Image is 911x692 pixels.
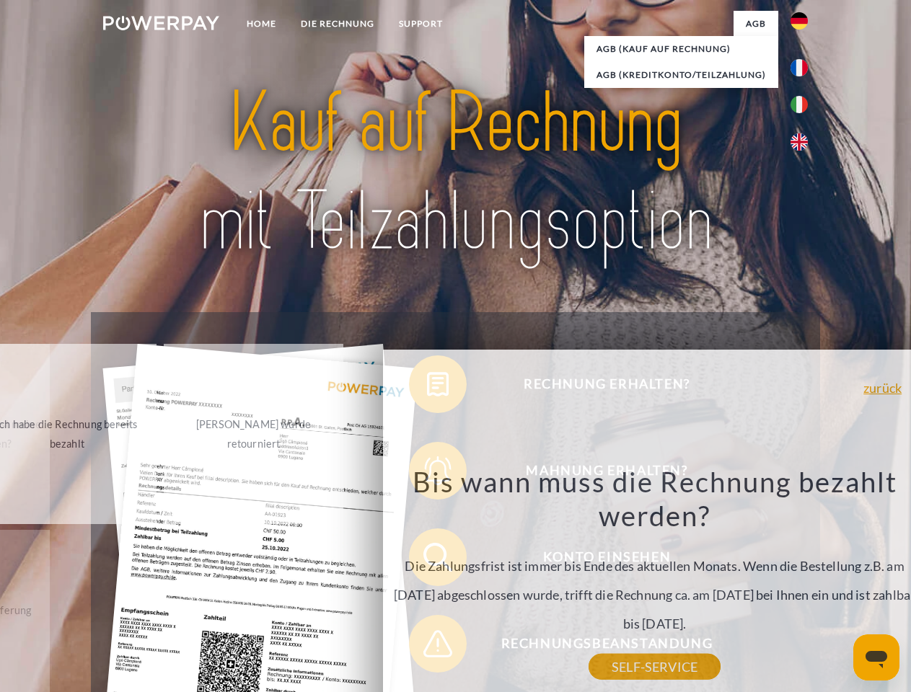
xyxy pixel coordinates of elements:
[791,12,808,30] img: de
[791,96,808,113] img: it
[589,654,721,680] a: SELF-SERVICE
[791,59,808,76] img: fr
[584,62,778,88] a: AGB (Kreditkonto/Teilzahlung)
[584,36,778,62] a: AGB (Kauf auf Rechnung)
[289,11,387,37] a: DIE RECHNUNG
[791,133,808,151] img: en
[853,634,899,680] iframe: Schaltfläche zum Öffnen des Messaging-Fensters
[172,414,335,453] div: [PERSON_NAME] wurde retourniert
[387,11,455,37] a: SUPPORT
[863,381,902,394] a: zurück
[103,16,219,30] img: logo-powerpay-white.svg
[734,11,778,37] a: agb
[234,11,289,37] a: Home
[138,69,773,276] img: title-powerpay_de.svg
